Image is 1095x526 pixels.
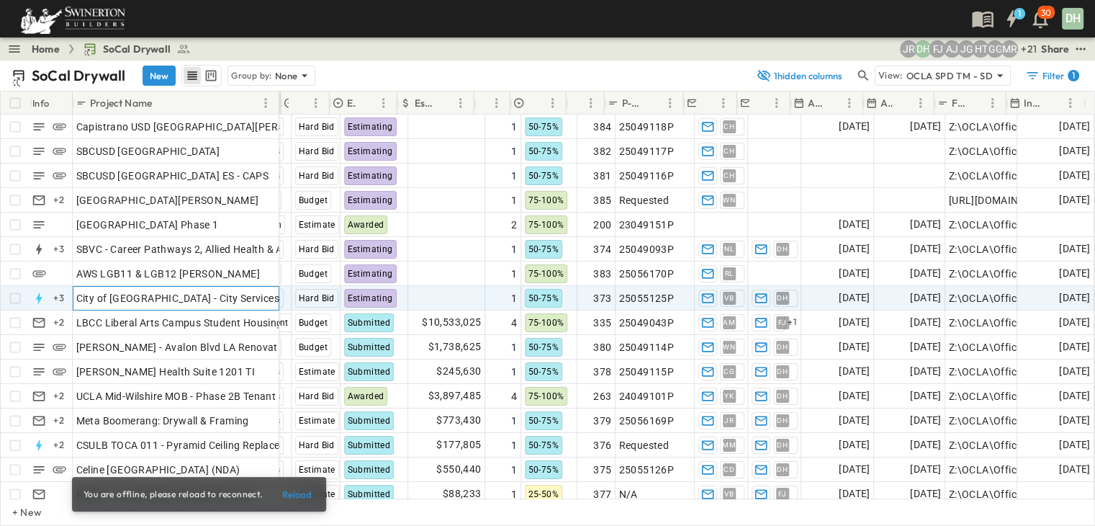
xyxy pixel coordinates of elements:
[202,67,220,84] button: kanban view
[528,342,559,352] span: 50-75%
[17,4,128,34] img: 6c363589ada0b36f064d841b69d3a419a338230e66bb0a533688fa5cc3e9e735.png
[593,218,611,232] span: 200
[724,469,734,470] span: CD
[50,290,68,307] div: + 3
[544,94,562,112] button: Menu
[984,94,1001,112] button: Menu
[778,322,787,323] span: FJ
[50,314,68,331] div: + 2
[777,249,788,249] span: DH
[528,269,564,279] span: 75-100%
[76,169,269,183] span: SBCUSD [GEOGRAPHIC_DATA] ES - CAPS
[76,340,356,355] span: [PERSON_NAME] - Avalon Blvd LA Renovation and Addition
[348,195,393,205] span: Estimating
[275,68,298,83] p: None
[359,95,375,111] button: Sort
[839,339,870,355] span: [DATE]
[50,241,68,258] div: + 3
[880,96,893,110] p: Anticipated Finish
[1024,96,1043,110] p: Invite Date
[436,412,481,429] span: $773,430
[299,146,335,156] span: Hard Bid
[76,291,320,306] span: City of [GEOGRAPHIC_DATA] - City Services Building
[724,494,734,494] span: VB
[646,95,662,111] button: Sort
[348,367,391,377] span: Submitted
[619,291,675,306] span: 25055125P
[181,65,222,86] div: table view
[1059,314,1090,331] span: [DATE]
[511,169,517,183] span: 1
[1072,40,1089,58] button: test
[972,40,989,58] div: Haaris Tahmas (haaris.tahmas@swinerton.com)
[299,244,335,254] span: Hard Bid
[348,489,391,499] span: Submitted
[50,412,68,429] div: + 2
[299,171,335,181] span: Hard Bid
[76,267,260,281] span: AWS LGB11 & LGB12 [PERSON_NAME]
[76,389,477,404] span: UCLA Mid-Wilshire MOB - Phase 2B Tenant Improvements Floors 1-3 100% SD Budget
[32,66,125,86] p: SoCal Drywall
[528,95,544,111] button: Sort
[900,40,917,58] div: Joshua Russell (joshua.russell@swinerton.com)
[436,95,452,111] button: Sort
[436,461,481,478] span: $550,440
[724,396,734,396] span: YK
[347,96,356,110] p: Estimate Status
[76,365,256,379] span: [PERSON_NAME] Health Suite 1201 TI
[50,388,68,405] div: + 2
[348,244,393,254] span: Estimating
[839,461,870,478] span: [DATE]
[528,367,559,377] span: 50-75%
[839,412,870,429] span: [DATE]
[184,67,201,84] button: row view
[906,68,993,83] p: OCLA SPD TM - SD
[878,68,904,84] p: View:
[299,440,335,450] span: Hard Bid
[593,438,611,453] span: 376
[528,195,564,205] span: 75-100%
[428,388,482,404] span: $3,897,485
[910,290,941,306] span: [DATE]
[841,94,858,112] button: Menu
[528,293,559,303] span: 50-75%
[511,193,517,208] span: 1
[528,318,564,328] span: 75-100%
[910,118,941,135] span: [DATE]
[723,347,735,347] span: WN
[572,95,588,111] button: Sort
[299,220,335,230] span: Estimate
[777,298,788,298] span: DH
[839,437,870,453] span: [DATE]
[748,66,852,86] button: 1hidden columns
[662,94,679,112] button: Menu
[593,193,611,208] span: 385
[103,42,171,56] span: SoCal Drywall
[910,388,941,404] span: [DATE]
[910,314,941,331] span: [DATE]
[375,94,392,112] button: Menu
[292,95,307,111] button: Sort
[299,318,328,328] span: Budget
[593,340,611,355] span: 380
[619,463,675,477] span: 25055126P
[436,363,481,380] span: $245,630
[511,144,517,159] span: 1
[619,242,675,257] span: 25049093P
[910,461,941,478] span: [DATE]
[528,465,559,475] span: 50-75%
[1060,6,1085,31] button: DH
[511,218,517,232] span: 2
[715,94,732,112] button: Menu
[348,318,391,328] span: Submitted
[777,420,788,421] span: DH
[839,314,870,331] span: [DATE]
[76,144,220,159] span: SBCUSD [GEOGRAPHIC_DATA]
[76,414,249,428] span: Meta Boomerang: Drywall & Framing
[593,242,611,257] span: 374
[299,269,328,279] span: Budget
[839,118,870,135] span: [DATE]
[511,487,517,502] span: 1
[910,216,941,233] span: [DATE]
